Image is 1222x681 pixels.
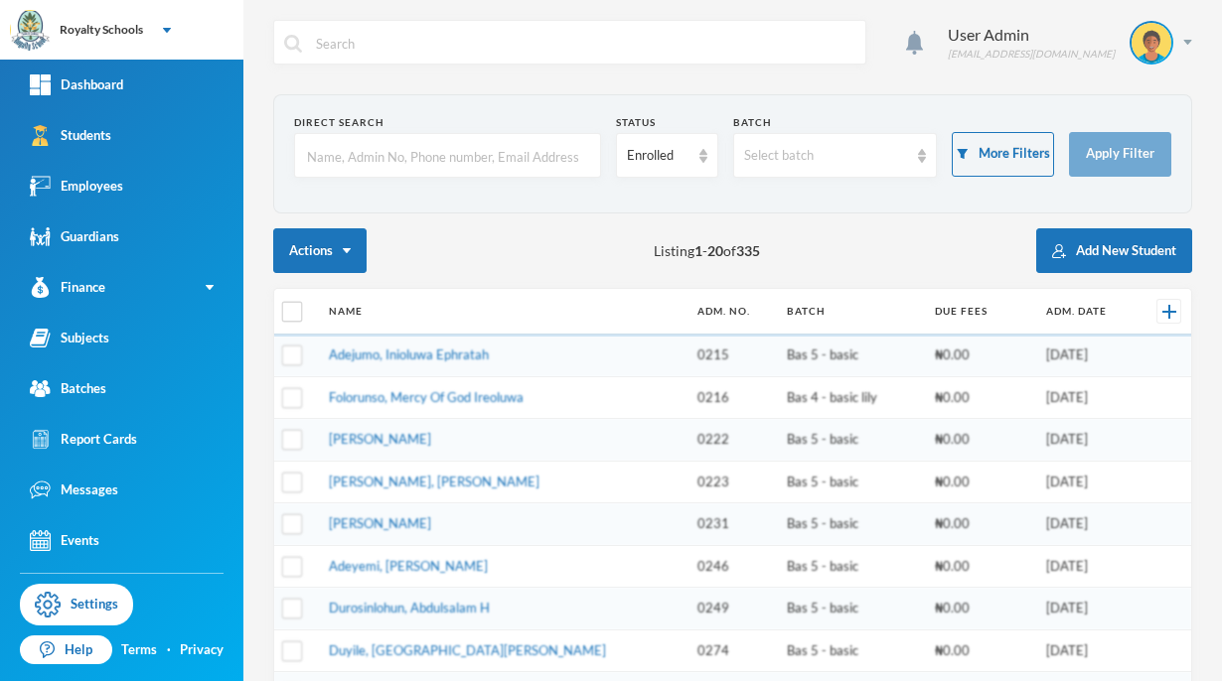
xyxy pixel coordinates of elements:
div: Royalty Schools [60,21,143,39]
div: Employees [30,176,123,197]
td: 0216 [687,376,778,419]
a: Help [20,635,112,665]
div: [EMAIL_ADDRESS][DOMAIN_NAME] [948,47,1115,62]
a: [PERSON_NAME] [329,431,431,447]
button: Apply Filter [1069,132,1171,177]
b: 1 [694,242,702,259]
td: ₦0.00 [925,588,1036,630]
a: Privacy [180,640,224,660]
td: [DATE] [1036,503,1136,546]
div: Students [30,125,111,146]
div: Subjects [30,328,109,348]
a: Adeyemi, [PERSON_NAME] [329,558,488,574]
a: [PERSON_NAME] [329,515,431,531]
th: Adm. No. [687,289,778,335]
b: 20 [707,242,723,259]
div: Events [30,530,99,551]
td: 0222 [687,419,778,462]
div: Finance [30,277,105,298]
td: Bas 5 - basic [777,461,925,503]
td: Bas 4 - basic lily [777,376,925,419]
td: ₦0.00 [925,503,1036,546]
td: [DATE] [1036,335,1136,377]
td: [DATE] [1036,376,1136,419]
button: More Filters [952,132,1054,177]
div: Select batch [744,146,909,166]
th: Due Fees [925,289,1036,335]
td: 0249 [687,588,778,630]
span: Listing - of [654,240,760,261]
b: 335 [736,242,760,259]
div: Direct Search [294,115,601,130]
td: [DATE] [1036,588,1136,630]
td: [DATE] [1036,545,1136,588]
td: [DATE] [1036,629,1136,672]
div: User Admin [948,23,1115,47]
td: 0223 [687,461,778,503]
div: Guardians [30,226,119,247]
th: Name [319,289,687,335]
img: search [284,35,302,53]
td: ₦0.00 [925,629,1036,672]
td: 0231 [687,503,778,546]
div: Messages [30,479,118,500]
img: + [1162,305,1176,319]
div: Status [616,115,718,130]
td: Bas 5 - basic [777,588,925,630]
div: Report Cards [30,429,137,450]
img: STUDENT [1132,23,1171,63]
td: ₦0.00 [925,419,1036,462]
a: Settings [20,584,133,625]
div: Batches [30,378,106,399]
th: Batch [777,289,925,335]
td: 0246 [687,545,778,588]
input: Name, Admin No, Phone number, Email Address [305,134,590,179]
button: Add New Student [1036,228,1192,273]
a: [PERSON_NAME], [PERSON_NAME] [329,474,539,489]
div: · [167,640,171,660]
img: logo [11,11,51,51]
input: Search [314,21,855,66]
td: ₦0.00 [925,335,1036,377]
th: Adm. Date [1036,289,1136,335]
td: Bas 5 - basic [777,545,925,588]
td: ₦0.00 [925,376,1036,419]
div: Batch [733,115,938,130]
div: Enrolled [627,146,689,166]
td: [DATE] [1036,419,1136,462]
td: [DATE] [1036,461,1136,503]
td: Bas 5 - basic [777,503,925,546]
td: Bas 5 - basic [777,629,925,672]
td: ₦0.00 [925,545,1036,588]
td: 0215 [687,335,778,377]
td: 0274 [687,629,778,672]
a: Folorunso, Mercy Of God Ireoluwa [329,389,524,405]
a: Duyile, [GEOGRAPHIC_DATA][PERSON_NAME] [329,642,606,658]
a: Durosinlohun, Abdulsalam H [329,600,490,615]
button: Actions [273,228,367,273]
a: Terms [121,640,157,660]
td: Bas 5 - basic [777,419,925,462]
td: Bas 5 - basic [777,335,925,377]
td: ₦0.00 [925,461,1036,503]
div: Dashboard [30,74,123,95]
a: Adejumo, Inioluwa Ephratah [329,346,489,362]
